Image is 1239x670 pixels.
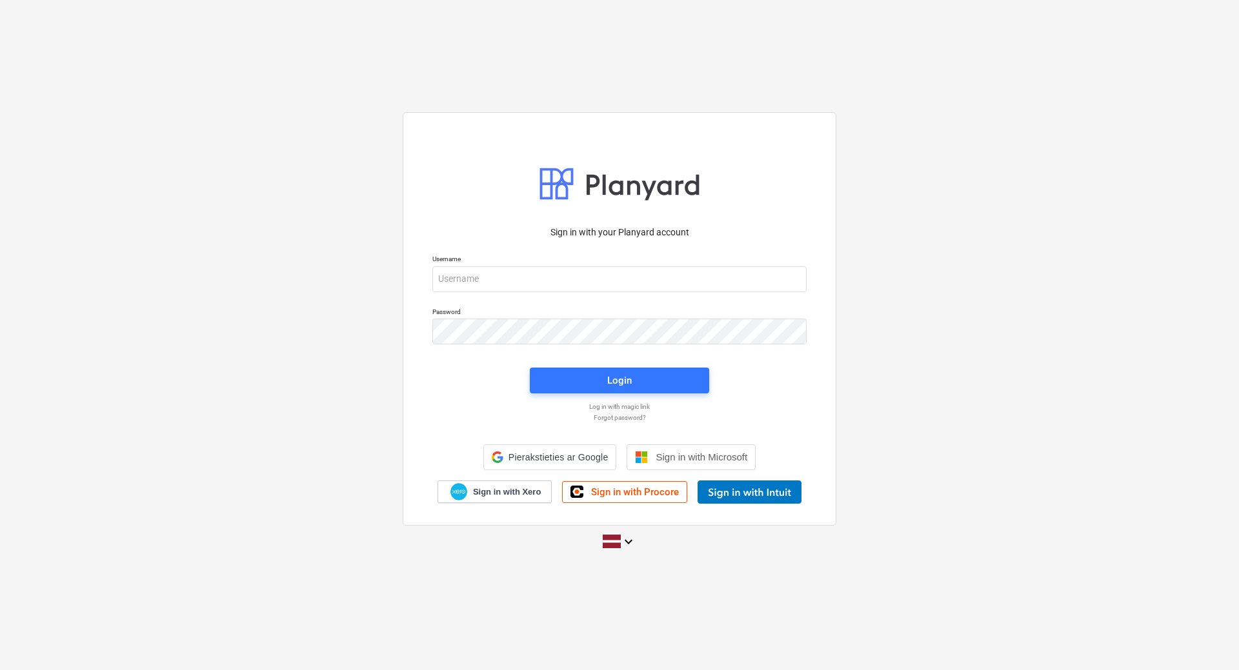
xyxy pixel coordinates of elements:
[656,451,747,462] span: Sign in with Microsoft
[621,534,636,549] i: keyboard_arrow_down
[426,402,813,411] a: Log in with magic link
[562,481,687,503] a: Sign in with Procore
[432,226,807,239] p: Sign in with your Planyard account
[450,483,467,500] img: Xero logo
[426,413,813,422] a: Forgot password?
[473,486,541,498] span: Sign in with Xero
[483,444,617,470] div: Pierakstieties ar Google
[635,451,648,464] img: Microsoft logo
[432,308,807,319] p: Password
[432,266,807,292] input: Username
[607,372,632,389] div: Login
[509,452,609,462] span: Pierakstieties ar Google
[530,368,709,393] button: Login
[432,255,807,266] p: Username
[438,480,552,503] a: Sign in with Xero
[591,486,679,498] span: Sign in with Procore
